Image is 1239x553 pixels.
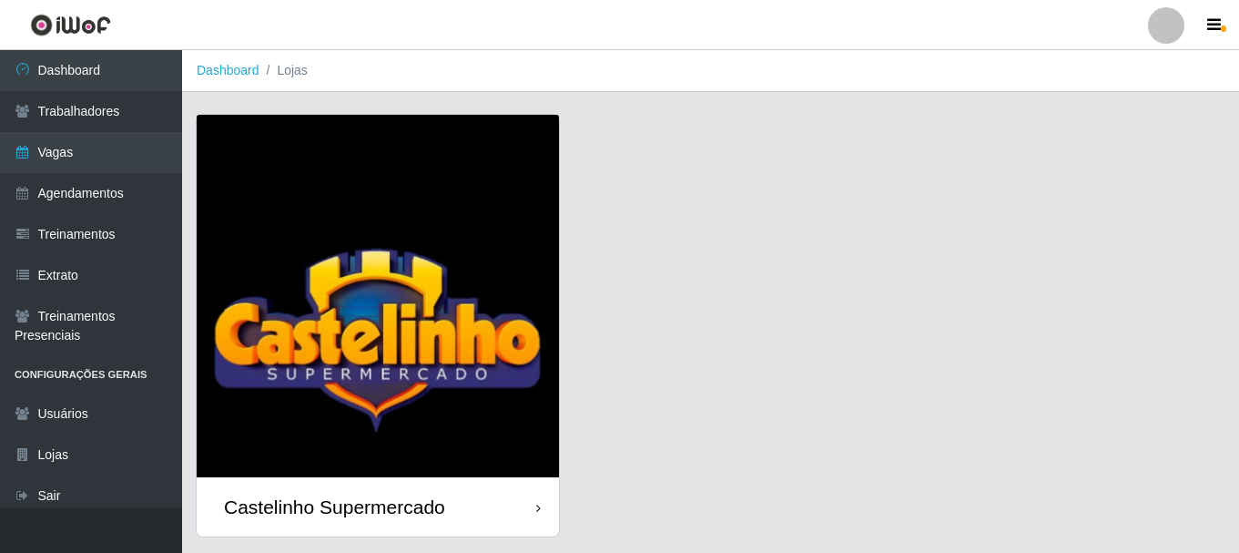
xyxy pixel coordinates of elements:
a: Dashboard [197,63,259,77]
a: Castelinho Supermercado [197,115,559,537]
div: Castelinho Supermercado [224,496,445,518]
nav: breadcrumb [182,50,1239,92]
li: Lojas [259,61,308,80]
img: CoreUI Logo [30,14,111,36]
img: cardImg [197,115,559,477]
